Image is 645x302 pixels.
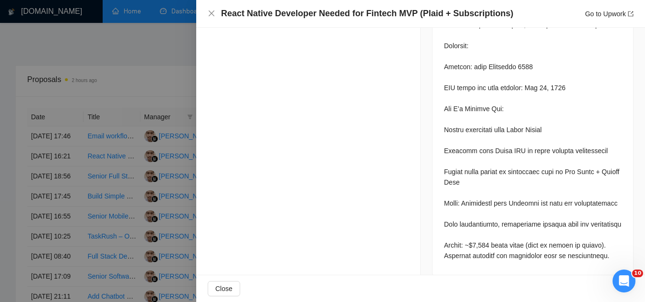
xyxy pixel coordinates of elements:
[208,10,215,17] span: close
[208,10,215,18] button: Close
[221,8,513,20] h4: React Native Developer Needed for Fintech MVP (Plaid + Subscriptions)
[628,11,634,17] span: export
[632,270,643,277] span: 10
[613,270,635,292] iframe: Intercom live chat
[215,283,233,294] span: Close
[585,10,634,18] a: Go to Upworkexport
[208,281,240,296] button: Close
